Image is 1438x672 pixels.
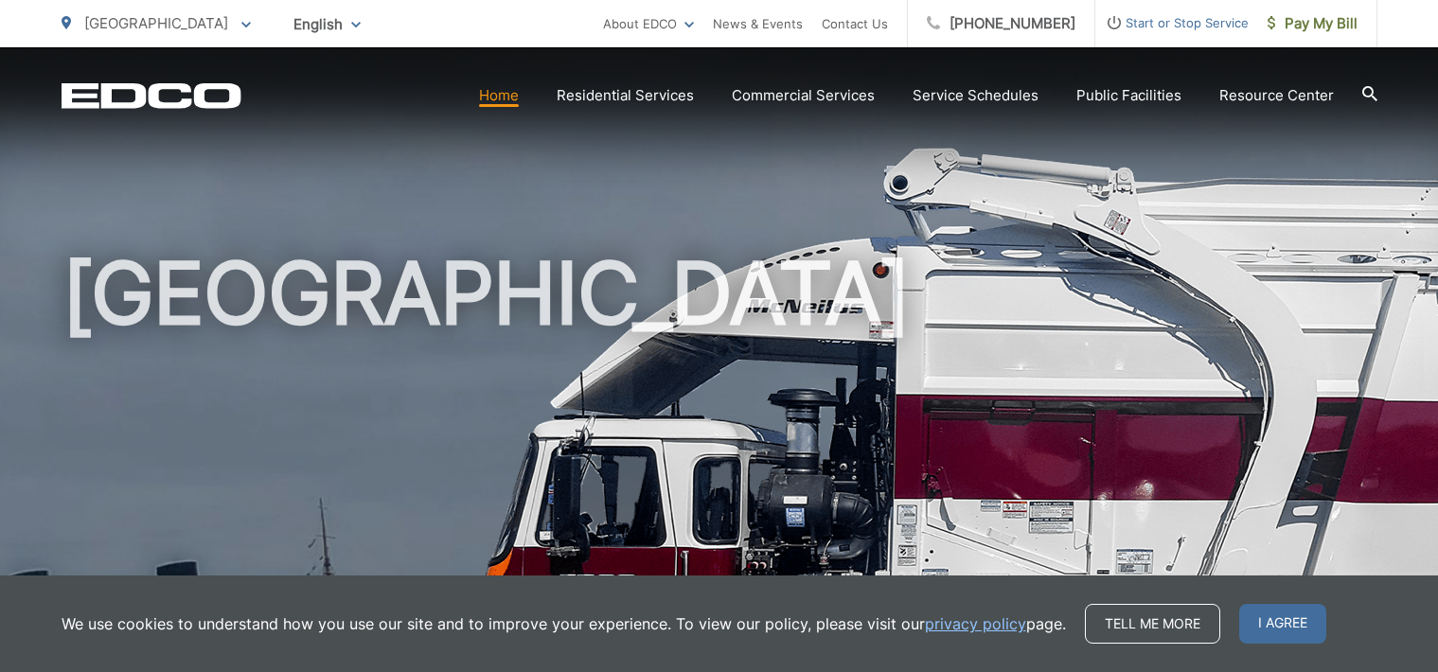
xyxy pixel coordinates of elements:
a: Service Schedules [913,84,1039,107]
a: News & Events [713,12,803,35]
a: Home [479,84,519,107]
span: [GEOGRAPHIC_DATA] [84,14,228,32]
a: Commercial Services [732,84,875,107]
span: English [279,8,375,41]
p: We use cookies to understand how you use our site and to improve your experience. To view our pol... [62,612,1066,635]
span: Pay My Bill [1268,12,1358,35]
a: Tell me more [1085,604,1220,644]
span: I agree [1239,604,1326,644]
a: Resource Center [1219,84,1334,107]
a: Contact Us [822,12,888,35]
a: EDCD logo. Return to the homepage. [62,82,241,109]
a: privacy policy [925,612,1026,635]
a: Public Facilities [1076,84,1181,107]
a: Residential Services [557,84,694,107]
a: About EDCO [603,12,694,35]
